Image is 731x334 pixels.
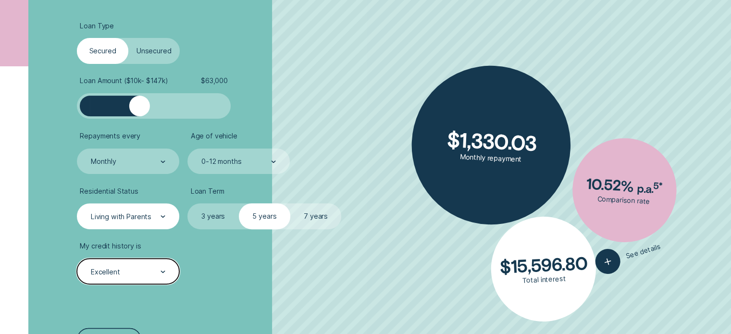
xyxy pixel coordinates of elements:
div: 0-12 months [201,157,241,166]
label: 3 years [187,203,239,229]
label: Secured [77,38,128,63]
button: See details [593,235,664,277]
label: Unsecured [128,38,180,63]
span: Loan Amount ( $10k - $147k ) [80,76,168,85]
div: Living with Parents [91,212,151,221]
span: Loan Type [80,22,114,30]
div: Excellent [91,268,120,276]
span: Age of vehicle [191,132,237,140]
label: 7 years [290,203,342,229]
span: Residential Status [80,187,138,196]
span: My credit history is [80,242,141,250]
span: $ 63,000 [201,76,228,85]
div: Monthly [91,157,116,166]
label: 5 years [239,203,290,229]
span: Repayments every [80,132,140,140]
span: See details [625,242,662,260]
span: Loan Term [191,187,224,196]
